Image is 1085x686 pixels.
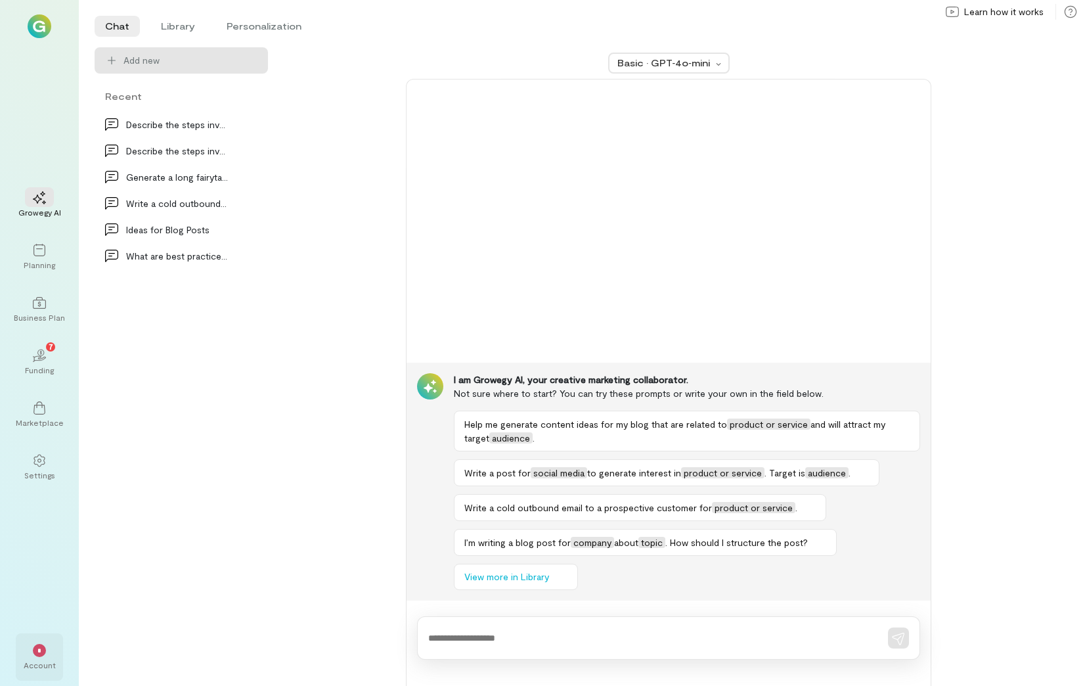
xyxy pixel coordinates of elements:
[764,467,805,478] span: . Target is
[150,16,206,37] li: Library
[95,16,140,37] li: Chat
[16,286,63,333] a: Business Plan
[727,419,810,430] span: product or service
[24,660,56,670] div: Account
[795,502,797,513] span: .
[16,181,63,228] a: Growegy AI
[454,529,837,556] button: I’m writing a blog post forcompanyabouttopic. How should I structure the post?
[805,467,849,478] span: audience
[464,537,571,548] span: I’m writing a blog post for
[454,386,920,400] div: Not sure where to start? You can try these prompts or write your own in the field below.
[14,312,65,323] div: Business Plan
[126,249,229,263] div: What are best practices…
[24,260,55,270] div: Planning
[16,233,63,281] a: Planning
[16,444,63,491] a: Settings
[454,411,920,451] button: Help me generate content ideas for my blog that are related toproduct or serviceand will attract ...
[964,5,1044,18] span: Learn how it works
[126,144,229,158] div: Describe the steps involved in setting up Wiresha…
[16,633,63,681] div: *Account
[18,207,61,217] div: Growegy AI
[16,417,64,428] div: Marketplace
[454,564,578,590] button: View more in Library
[614,537,638,548] span: about
[126,118,229,131] div: Describe the steps involved in setting up Wiresha…
[454,373,920,386] div: I am Growegy AI, your creative marketing collaborator.
[489,432,533,444] span: audience
[49,340,53,352] span: 7
[24,470,55,480] div: Settings
[464,467,531,478] span: Write a post for
[126,223,229,237] div: Ideas for Blog Posts
[587,467,681,478] span: to generate interest in
[571,537,614,548] span: company
[454,459,879,486] button: Write a post forsocial mediato generate interest inproduct or service. Target isaudience.
[464,502,712,513] span: Write a cold outbound email to a prospective customer for
[464,570,549,583] span: View more in Library
[533,432,535,444] span: .
[681,467,764,478] span: product or service
[95,89,268,103] div: Recent
[123,54,257,67] span: Add new
[617,57,712,70] div: Basic · GPT‑4o‑mini
[454,494,826,521] button: Write a cold outbound email to a prospective customer forproduct or service.
[126,170,229,184] div: Generate a long fairytail about rabbit and turtle.
[531,467,587,478] span: social media
[665,537,808,548] span: . How should I structure the post?
[25,365,54,375] div: Funding
[712,502,795,513] span: product or service
[126,196,229,210] div: Write a cold outbound email to a prospective cust…
[849,467,851,478] span: .
[16,338,63,386] a: Funding
[16,391,63,438] a: Marketplace
[638,537,665,548] span: topic
[464,419,727,430] span: Help me generate content ideas for my blog that are related to
[216,16,312,37] li: Personalization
